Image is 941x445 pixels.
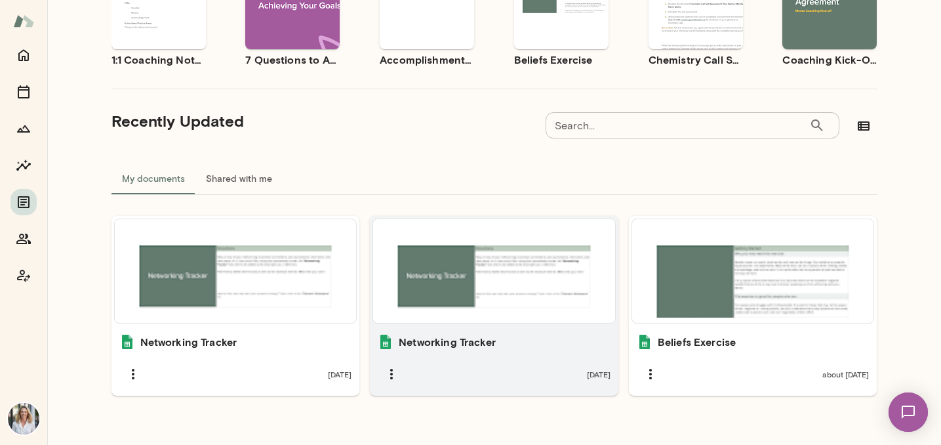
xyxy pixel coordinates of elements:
[245,52,340,68] h6: 7 Questions to Achieving Your Goals
[637,334,652,350] img: Beliefs Exercise
[10,116,37,142] button: Growth Plan
[822,369,869,379] span: about [DATE]
[658,334,736,350] h6: Beliefs Exercise
[111,163,877,194] div: documents tabs
[8,403,39,434] img: Jennifer Palazzo
[13,9,34,33] img: Mento
[649,52,743,68] h6: Chemistry Call Self-Assessment [Coaches only]
[380,52,474,68] h6: Accomplishment Tracker
[587,369,611,379] span: [DATE]
[399,334,496,350] h6: Networking Tracker
[111,52,206,68] h6: 1:1 Coaching Notes
[328,369,351,379] span: [DATE]
[111,163,195,194] button: My documents
[10,263,37,289] button: Coach app
[782,52,877,68] h6: Coaching Kick-Off | Coaching Agreement
[10,42,37,68] button: Home
[195,163,283,194] button: Shared with me
[10,79,37,105] button: Sessions
[119,334,135,350] img: Networking Tracker
[10,226,37,252] button: Members
[10,189,37,215] button: Documents
[10,152,37,179] button: Insights
[514,52,609,68] h6: Beliefs Exercise
[378,334,393,350] img: Networking Tracker
[111,110,244,131] h5: Recently Updated
[140,334,237,350] h6: Networking Tracker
